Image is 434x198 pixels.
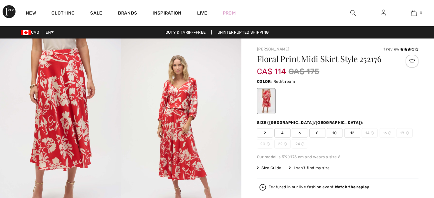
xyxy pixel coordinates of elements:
a: Prom [223,10,236,16]
img: ring-m.svg [267,142,270,146]
span: 14 [362,128,378,138]
img: ring-m.svg [284,142,287,146]
span: CA$ 175 [289,66,319,77]
img: 1ère Avenue [3,5,16,18]
span: CAD [21,30,42,35]
span: 16 [379,128,395,138]
div: Red/cream [258,89,275,113]
div: 1 review [384,46,418,52]
a: [PERSON_NAME] [257,47,289,51]
strong: Watch the replay [335,185,369,189]
a: Clothing [51,10,75,17]
img: search the website [350,9,356,17]
span: Size Guide [257,165,281,171]
a: Live [197,10,207,16]
div: Featured in our live fashion event. [269,185,369,189]
span: CA$ 114 [257,60,286,76]
span: Inspiration [153,10,181,17]
div: I can't find my size [289,165,330,171]
img: Canadian Dollar [21,30,31,35]
img: ring-m.svg [388,131,391,135]
span: 10 [327,128,343,138]
span: 0 [420,10,422,16]
div: Size ([GEOGRAPHIC_DATA]/[GEOGRAPHIC_DATA]): [257,120,365,126]
span: Color: [257,79,272,84]
a: Sale [90,10,102,17]
span: EN [46,30,54,35]
img: ring-m.svg [371,131,374,135]
span: 18 [397,128,413,138]
span: 20 [257,139,273,149]
a: Brands [118,10,137,17]
img: Watch the replay [259,184,266,191]
span: 8 [309,128,325,138]
img: My Info [381,9,386,17]
a: 0 [399,9,429,17]
a: New [26,10,36,17]
a: Sign In [376,9,391,17]
img: ring-m.svg [301,142,304,146]
span: 24 [292,139,308,149]
div: Our model is 5'9"/175 cm and wears a size 6. [257,154,418,160]
span: 2 [257,128,273,138]
span: 12 [344,128,360,138]
img: ring-m.svg [406,131,409,135]
h1: Floral Print Midi Skirt Style 252176 [257,55,392,63]
span: 6 [292,128,308,138]
span: Red/cream [273,79,295,84]
span: 22 [274,139,291,149]
img: My Bag [411,9,417,17]
span: 4 [274,128,291,138]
